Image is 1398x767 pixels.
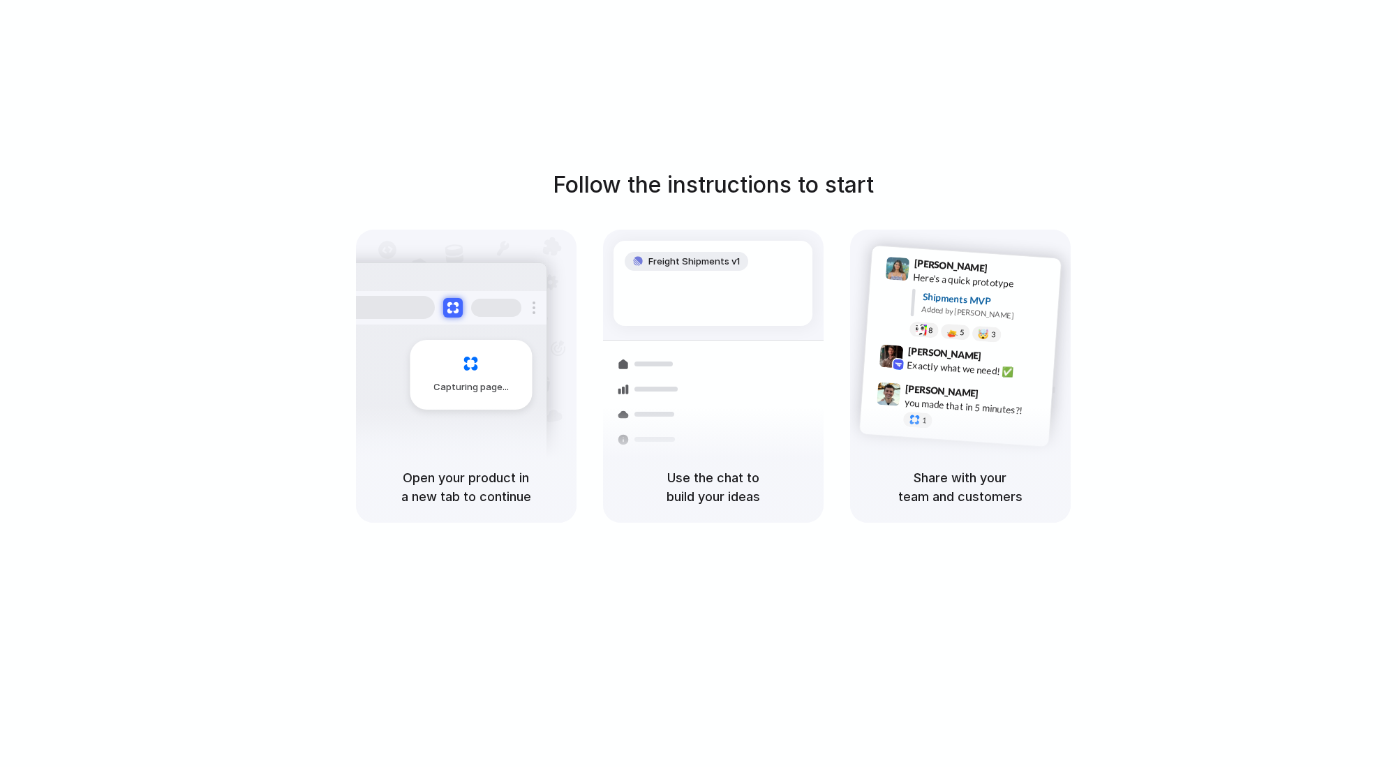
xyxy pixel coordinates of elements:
[914,255,988,276] span: [PERSON_NAME]
[985,350,1013,366] span: 9:42 AM
[977,329,989,339] div: 🤯
[905,380,979,401] span: [PERSON_NAME]
[922,289,1051,312] div: Shipments MVP
[433,380,511,394] span: Capturing page
[928,326,932,334] span: 8
[648,255,740,269] span: Freight Shipments v1
[620,468,807,506] h5: Use the chat to build your ideas
[983,387,1011,404] span: 9:47 AM
[867,468,1054,506] h5: Share with your team and customers
[904,395,1043,419] div: you made that in 5 minutes?!
[907,343,981,363] span: [PERSON_NAME]
[907,357,1046,381] div: Exactly what we need! ✅
[921,303,1050,323] div: Added by [PERSON_NAME]
[921,416,926,424] span: 1
[991,262,1020,278] span: 9:41 AM
[912,269,1052,293] div: Here's a quick prototype
[373,468,560,506] h5: Open your product in a new tab to continue
[959,328,964,336] span: 5
[553,168,874,202] h1: Follow the instructions to start
[990,330,995,338] span: 3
